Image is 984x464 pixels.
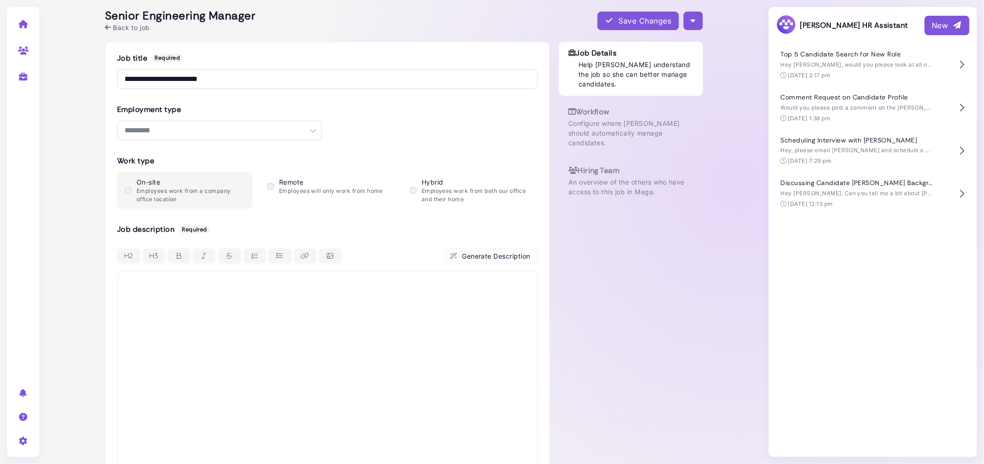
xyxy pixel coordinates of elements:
time: [DATE] 12:13 pm [788,200,833,207]
button: Discussing Candidate [PERSON_NAME] Background Hey [PERSON_NAME]. Can you tell me a bit about [PER... [776,172,970,215]
span: Hybrid [422,178,443,186]
p: An overview of the others who have access to this job in Mega. [568,177,694,197]
h3: Job Details [568,49,694,57]
h4: Scheduling Interview with [PERSON_NAME] [781,136,934,144]
span: Required [152,54,183,62]
input: Hybrid Employees work from both our office and their home [410,187,417,194]
input: Remote Employees will only work from home [267,183,274,190]
h3: Job description [117,225,538,234]
div: New [932,20,962,31]
time: [DATE] 2:17 pm [788,72,831,79]
time: [DATE] 7:29 pm [788,157,832,164]
button: Comment Request on Candidate Profile Would you please post a comment on the [PERSON_NAME] profile... [776,87,970,130]
p: Help [PERSON_NAME] understand the job so she can better manage candidates. [579,60,694,89]
div: Save Changes [605,15,672,26]
h4: Comment Request on Candidate Profile [781,93,934,101]
span: On-site [137,178,160,186]
h4: Discussing Candidate [PERSON_NAME] Background [781,179,934,187]
button: Generate Description [442,248,538,264]
p: Employees work from a company office location [137,187,245,204]
h3: Employment type [117,105,322,114]
span: Back to job [113,23,149,32]
h3: [PERSON_NAME] HR Assistant [776,14,908,36]
input: On-site Employees work from a company office location [125,187,132,194]
button: New [925,16,970,35]
h2: Senior Engineering Manager [105,9,255,23]
span: Required [179,225,210,234]
button: Scheduling Interview with [PERSON_NAME] Hey, please email [PERSON_NAME] and schedule a 30 min int... [776,130,970,173]
h3: Hiring Team [568,166,694,175]
button: Save Changes [598,12,679,30]
h3: Workflow [568,107,694,116]
p: Employees will only work from home [279,187,383,195]
p: Configure where [PERSON_NAME] should automatically manage candidates. [568,118,694,148]
h4: Top 5 Candidate Search for New Role [781,50,934,58]
p: Employees work from both our office and their home [422,187,530,204]
h3: Work type [117,156,538,165]
button: Top 5 Candidate Search for New Role Hey [PERSON_NAME], would you please look at all of our existi... [776,43,970,87]
span: Remote [279,178,304,186]
time: [DATE] 1:38 pm [788,115,831,122]
h3: Job title [117,54,538,62]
